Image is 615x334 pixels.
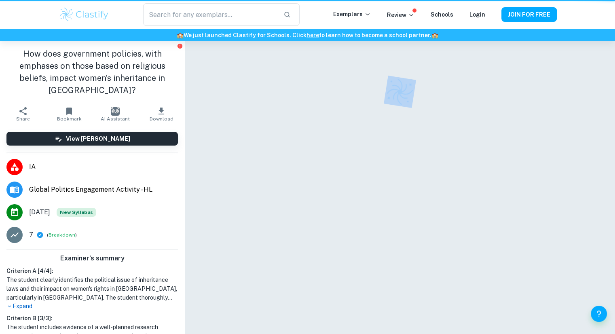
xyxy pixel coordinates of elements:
[6,132,178,146] button: View [PERSON_NAME]
[46,103,92,125] button: Bookmark
[384,76,416,108] img: Clastify logo
[57,116,82,122] span: Bookmark
[387,11,414,19] p: Review
[431,11,453,18] a: Schools
[138,103,184,125] button: Download
[2,31,613,40] h6: We just launched Clastify for Schools. Click to learn how to become a school partner.
[29,162,178,172] span: IA
[29,185,178,194] span: Global Politics Engagement Activity - HL
[59,6,110,23] img: Clastify logo
[6,314,178,323] h6: Criterion B [ 3 / 3 ]:
[591,306,607,322] button: Help and Feedback
[6,302,178,311] p: Expand
[101,116,130,122] span: AI Assistant
[47,231,77,239] span: ( )
[177,43,183,49] button: Report issue
[16,116,30,122] span: Share
[177,32,184,38] span: 🏫
[57,208,96,217] div: Starting from the May 2026 session, the Global Politics Engagement Activity requirements have cha...
[6,275,178,302] h1: The student clearly identifies the political issue of inheritance laws and their impact on women'...
[431,32,438,38] span: 🏫
[333,10,371,19] p: Exemplars
[6,48,178,96] h1: How does government policies, with emphases on those based on religious beliefs, impact women’s i...
[29,207,50,217] span: [DATE]
[150,116,173,122] span: Download
[57,208,96,217] span: New Syllabus
[6,266,178,275] h6: Criterion A [ 4 / 4 ]:
[66,134,130,143] h6: View [PERSON_NAME]
[3,254,181,263] h6: Examiner's summary
[92,103,138,125] button: AI Assistant
[49,231,75,239] button: Breakdown
[143,3,277,26] input: Search for any exemplars...
[306,32,319,38] a: here
[29,230,33,240] p: 7
[469,11,485,18] a: Login
[501,7,557,22] button: JOIN FOR FREE
[111,107,120,116] img: AI Assistant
